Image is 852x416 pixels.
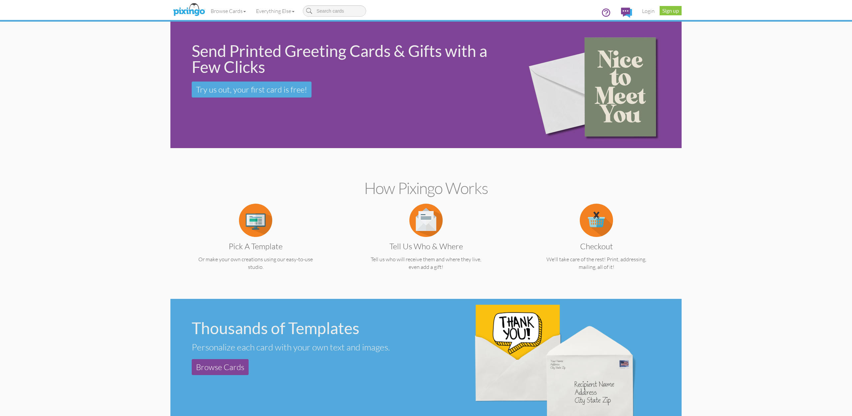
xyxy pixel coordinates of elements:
[192,320,421,336] div: Thousands of Templates
[524,216,669,271] a: Checkout We'll take care of the rest! Print, addressing, mailing, all of it!
[517,12,677,158] img: 15b0954d-2d2f-43ee-8fdb-3167eb028af9.png
[182,179,670,197] h2: How Pixingo works
[303,5,366,17] input: Search cards
[580,204,613,237] img: item.alt
[239,204,272,237] img: item.alt
[409,204,443,237] img: item.alt
[637,3,660,19] a: Login
[660,6,682,15] a: Sign up
[192,341,421,352] div: Personalize each card with your own text and images.
[183,216,328,271] a: Pick a Template Or make your own creations using our easy-to-use studio.
[171,2,207,18] img: pixingo logo
[354,216,498,271] a: Tell us Who & Where Tell us who will receive them and where they live, even add a gift!
[192,359,249,375] a: Browse Cards
[359,242,493,251] h3: Tell us Who & Where
[251,3,300,19] a: Everything Else
[621,8,632,18] img: comments.svg
[206,3,251,19] a: Browse Cards
[183,256,328,271] p: Or make your own creations using our easy-to-use studio.
[529,242,664,251] h3: Checkout
[354,256,498,271] p: Tell us who will receive them and where they live, even add a gift!
[192,43,506,75] div: Send Printed Greeting Cards & Gifts with a Few Clicks
[192,82,312,98] a: Try us out, your first card is free!
[524,256,669,271] p: We'll take care of the rest! Print, addressing, mailing, all of it!
[196,85,307,95] span: Try us out, your first card is free!
[188,242,323,251] h3: Pick a Template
